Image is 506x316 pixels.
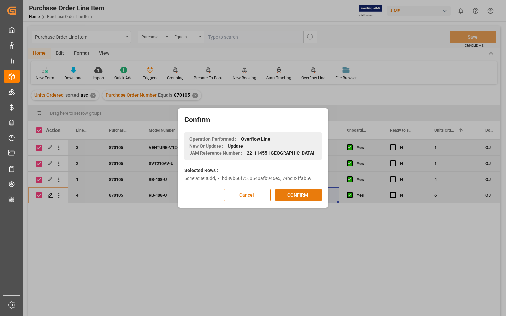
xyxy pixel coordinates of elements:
[247,150,314,157] span: 22-11455-[GEOGRAPHIC_DATA]
[189,150,242,157] span: JAM Reference Number :
[189,143,223,150] span: New Or Update :
[184,175,322,182] div: 5c4e9c3e30dd, 71bd89b60f75, 0540afb946e5, 79bc32ffab59
[228,143,243,150] span: Update
[224,189,271,201] button: Cancel
[184,167,218,174] label: Selected Rows :
[184,115,322,125] h2: Confirm
[241,136,270,143] span: Overflow Line
[275,189,322,201] button: CONFIRM
[189,136,236,143] span: Operation Performed :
